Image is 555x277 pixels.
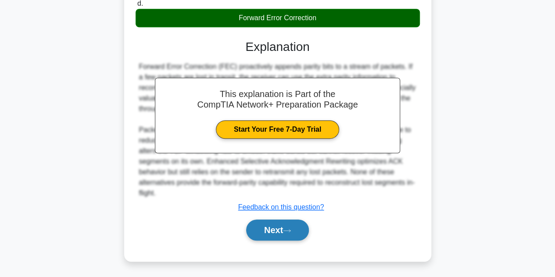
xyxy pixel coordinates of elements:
a: Start Your Free 7-Day Trial [216,120,339,139]
div: Forward Error Correction [136,9,420,27]
a: Feedback on this question? [238,203,324,211]
div: Forward Error Correction (FEC) proactively appends parity bits to a stream of packets. If a few p... [139,61,416,198]
h3: Explanation [141,40,415,54]
button: Next [246,219,309,241]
